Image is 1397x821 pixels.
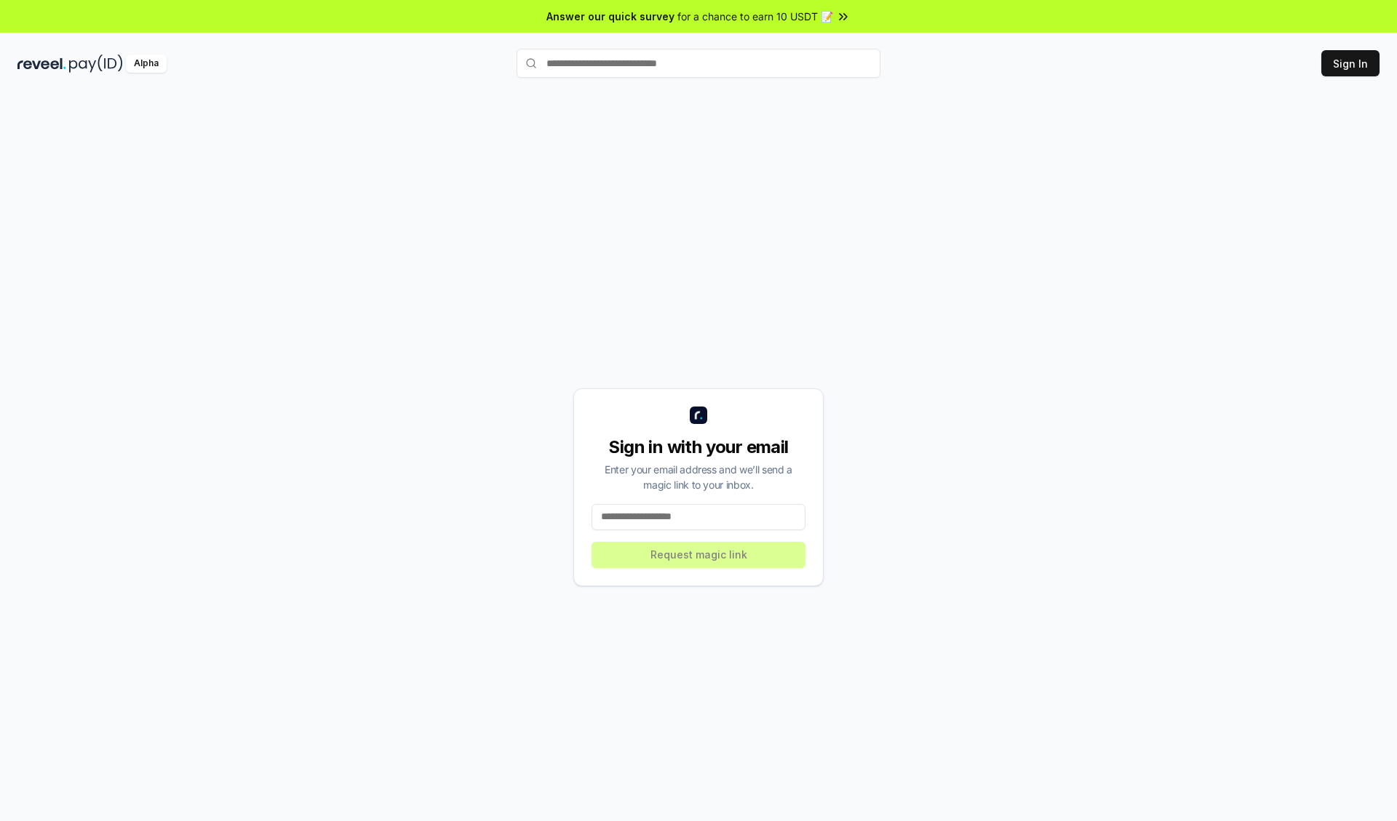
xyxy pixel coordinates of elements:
div: Enter your email address and we’ll send a magic link to your inbox. [592,462,805,492]
img: pay_id [69,55,123,73]
button: Sign In [1321,50,1380,76]
div: Sign in with your email [592,436,805,459]
div: Alpha [126,55,167,73]
span: for a chance to earn 10 USDT 📝 [677,9,833,24]
span: Answer our quick survey [546,9,674,24]
img: logo_small [690,407,707,424]
img: reveel_dark [17,55,66,73]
